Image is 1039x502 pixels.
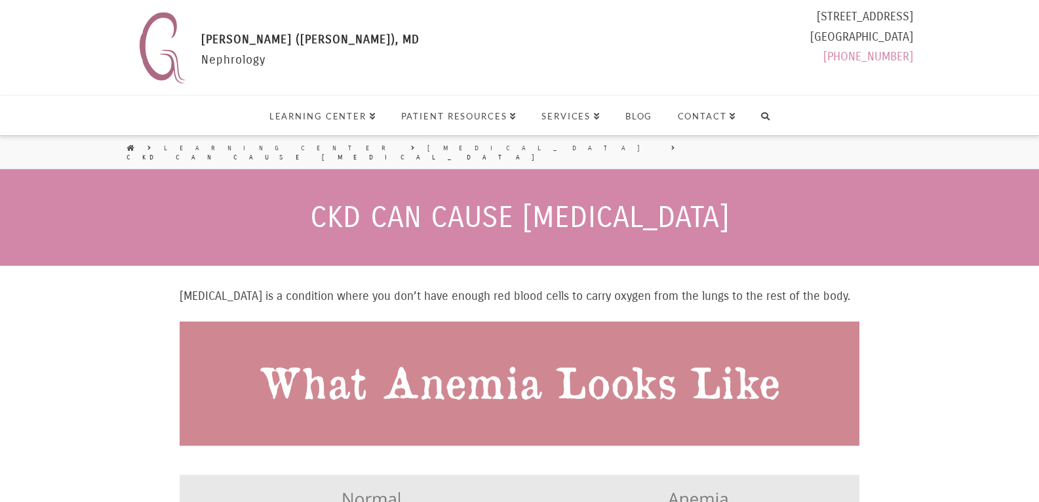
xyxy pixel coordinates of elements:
span: Learning Center [269,112,376,121]
a: CKD Can Cause [MEDICAL_DATA] [127,153,553,162]
a: Patient Resources [388,96,529,135]
div: [STREET_ADDRESS] [GEOGRAPHIC_DATA] [810,7,913,72]
p: [MEDICAL_DATA] is a condition where you don’t have enough red blood cells to carry oxygen from th... [180,286,859,306]
a: Learning Center [256,96,388,135]
span: Blog [625,112,653,121]
span: [PERSON_NAME] ([PERSON_NAME]), MD [201,32,420,47]
span: Services [541,112,600,121]
span: Contact [678,112,737,121]
span: Patient Resources [401,112,517,121]
img: Nephrology [133,7,191,89]
a: [MEDICAL_DATA] [427,144,658,153]
a: Learning Center [164,144,398,153]
a: [PHONE_NUMBER] [823,49,913,64]
a: Services [528,96,612,135]
a: Blog [612,96,665,135]
a: Contact [665,96,749,135]
div: Nephrology [201,30,420,89]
